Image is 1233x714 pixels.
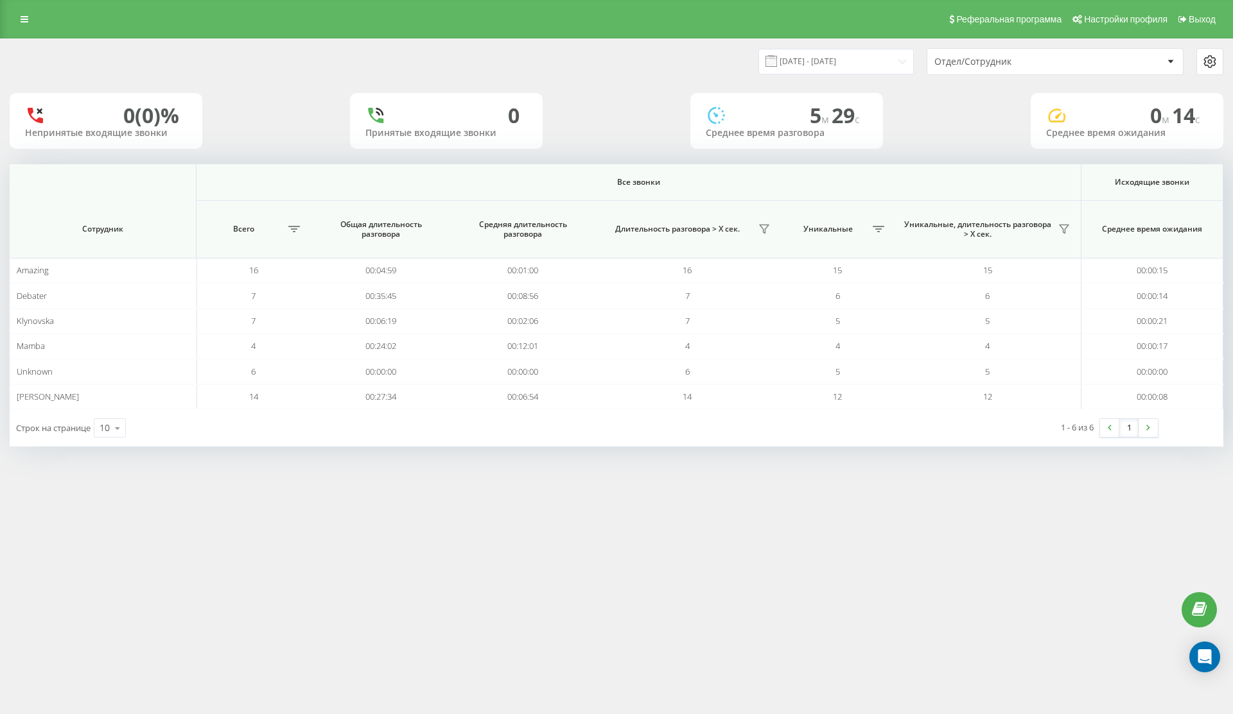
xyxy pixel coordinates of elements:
td: 00:00:00 [452,359,594,384]
span: 16 [249,264,258,276]
span: 29 [832,101,860,129]
div: 0 (0)% [123,103,179,128]
td: 00:00:17 [1081,334,1223,359]
span: 4 [251,340,256,352]
td: 00:04:59 [310,258,452,283]
td: 00:27:34 [310,384,452,409]
span: 15 [983,264,992,276]
span: Строк на странице [16,422,91,434]
span: 16 [683,264,692,276]
span: Средняя длительность разговора [465,219,581,239]
td: 00:00:08 [1081,384,1223,409]
span: Уникальные, длительность разговора > Х сек. [901,219,1054,239]
span: Уникальные [787,224,869,234]
span: c [855,112,860,126]
span: 6 [985,290,990,302]
td: 00:06:19 [310,309,452,334]
td: 00:08:56 [452,283,594,308]
div: Непринятые входящие звонки [25,128,187,139]
span: 5 [835,366,840,377]
span: 15 [833,264,842,276]
span: Всего [203,224,284,234]
span: 14 [1172,101,1200,129]
div: 0 [508,103,520,128]
span: Настройки профиля [1084,14,1167,24]
div: 1 - 6 из 6 [1061,421,1094,434]
span: Среднее время ожидания [1094,224,1210,234]
span: м [1162,112,1172,126]
span: 4 [985,340,990,352]
div: Принятые входящие звонки [365,128,527,139]
span: Выход [1189,14,1216,24]
div: 10 [100,421,110,434]
span: Сотрудник [25,224,181,234]
span: 5 [985,315,990,327]
div: Отдел/Сотрудник [934,56,1088,67]
span: Klynovska [17,315,54,327]
div: Среднее время разговора [706,128,868,139]
a: 1 [1119,419,1139,437]
span: 14 [249,391,258,402]
span: c [1195,112,1200,126]
span: м [821,112,832,126]
span: 7 [685,290,690,302]
span: 0 [1150,101,1172,129]
span: Debater [17,290,47,302]
td: 00:00:14 [1081,283,1223,308]
span: Unknown [17,366,53,377]
td: 00:01:00 [452,258,594,283]
span: 6 [685,366,690,377]
span: Все звонки [247,177,1031,187]
span: 7 [251,315,256,327]
span: 4 [835,340,840,352]
span: 7 [685,315,690,327]
span: 12 [983,391,992,402]
span: 6 [835,290,840,302]
span: 5 [835,315,840,327]
td: 00:24:02 [310,334,452,359]
td: 00:06:54 [452,384,594,409]
td: 00:00:15 [1081,258,1223,283]
span: Общая длительность разговора [323,219,439,239]
span: 6 [251,366,256,377]
span: 5 [985,366,990,377]
span: 4 [685,340,690,352]
td: 00:00:00 [310,359,452,384]
td: 00:35:45 [310,283,452,308]
span: Amazing [17,264,49,276]
span: 5 [810,101,832,129]
span: Длительность разговора > Х сек. [600,224,755,234]
span: Исходящие звонки [1094,177,1210,187]
div: Среднее время ожидания [1046,128,1208,139]
td: 00:12:01 [452,334,594,359]
span: [PERSON_NAME] [17,391,79,402]
span: Реферальная программа [956,14,1062,24]
td: 00:00:21 [1081,309,1223,334]
span: Mamba [17,340,45,352]
span: 7 [251,290,256,302]
td: 00:00:00 [1081,359,1223,384]
span: 12 [833,391,842,402]
td: 00:02:06 [452,309,594,334]
div: Open Intercom Messenger [1189,642,1220,672]
span: 14 [683,391,692,402]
